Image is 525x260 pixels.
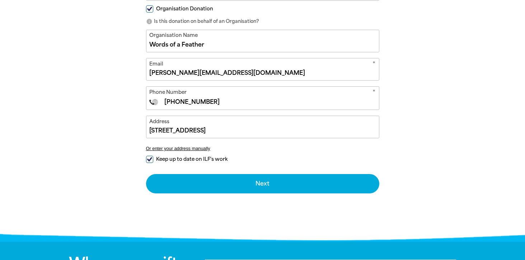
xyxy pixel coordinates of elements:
[156,5,213,12] span: Organisation Donation
[146,18,153,25] i: info
[372,88,375,97] i: Required
[146,5,153,13] input: Organisation Donation
[146,156,153,163] input: Keep up to date on ILF's work
[146,18,379,25] p: Is this donation on behalf of an Organisation?
[146,174,379,193] button: Next
[146,146,379,151] button: Or enter your address manually
[156,156,228,163] span: Keep up to date on ILF's work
